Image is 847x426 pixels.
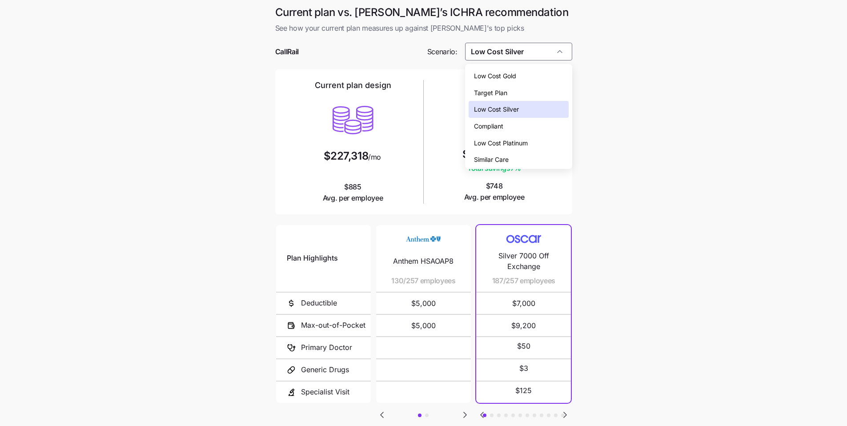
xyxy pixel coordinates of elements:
[368,153,381,161] span: /mo
[462,149,504,160] span: $211,120
[487,250,560,273] span: Silver 7000 Off Exchange
[474,104,519,114] span: Low Cost Silver
[474,71,516,81] span: Low Cost Gold
[515,385,532,396] span: $125
[517,341,530,352] span: $50
[387,293,460,314] span: $5,000
[506,230,542,247] img: Carrier
[487,315,560,336] span: $9,200
[287,253,338,264] span: Plan Highlights
[323,193,383,204] span: Avg. per employee
[275,23,572,34] span: See how your current plan measures up against [PERSON_NAME]'s top picks
[464,181,525,203] span: $748
[462,163,526,174] span: Total savings 7 %
[377,410,387,420] svg: Go to previous slide
[301,386,349,398] span: Specialist Visit
[405,230,441,247] img: Carrier
[476,409,488,421] button: Go to previous slide
[301,342,352,353] span: Primary Doctor
[492,275,556,286] span: 187/257 employees
[301,364,349,375] span: Generic Drugs
[474,88,507,98] span: Target Plan
[301,297,337,309] span: Deductible
[560,410,570,420] svg: Go to next slide
[474,138,528,148] span: Low Cost Platinum
[460,410,470,420] svg: Go to next slide
[427,46,458,57] span: Scenario:
[459,409,471,421] button: Go to next slide
[391,275,456,286] span: 130/257 employees
[387,315,460,336] span: $5,000
[324,151,368,161] span: $227,318
[275,5,572,19] h1: Current plan vs. [PERSON_NAME]’s ICHRA recommendation
[315,80,391,91] h2: Current plan design
[275,46,299,57] span: CallRail
[301,320,365,331] span: Max-out-of-Pocket
[376,409,388,421] button: Go to previous slide
[393,256,454,267] span: Anthem HSAOAP8
[323,181,383,204] span: $885
[559,409,571,421] button: Go to next slide
[474,121,503,131] span: Compliant
[464,192,525,203] span: Avg. per employee
[487,293,560,314] span: $7,000
[474,155,509,165] span: Similar Care
[519,363,528,374] span: $3
[477,410,487,420] svg: Go to previous slide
